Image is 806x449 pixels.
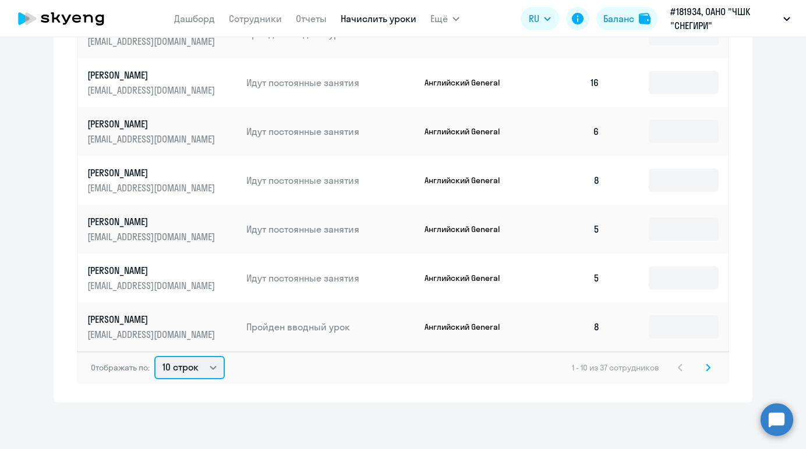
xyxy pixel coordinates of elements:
a: [PERSON_NAME][EMAIL_ADDRESS][DOMAIN_NAME] [87,313,237,341]
p: [EMAIL_ADDRESS][DOMAIN_NAME] [87,181,218,194]
p: [EMAIL_ADDRESS][DOMAIN_NAME] [87,35,218,48]
a: Отчеты [296,13,327,24]
p: Идут постоянные занятия [246,125,415,138]
a: [PERSON_NAME][EMAIL_ADDRESS][DOMAIN_NAME] [87,69,237,97]
p: [EMAIL_ADDRESS][DOMAIN_NAME] [87,230,218,243]
button: RU [521,7,559,30]
button: #181934, ОАНО "ЧШК "СНЕГИРИ" [664,5,796,33]
p: Английский General [425,224,512,234]
p: [EMAIL_ADDRESS][DOMAIN_NAME] [87,133,218,145]
a: [PERSON_NAME][EMAIL_ADDRESS][DOMAIN_NAME] [87,264,237,292]
p: [EMAIL_ADDRESS][DOMAIN_NAME] [87,328,218,341]
td: 5 [528,254,609,302]
span: 1 - 10 из 37 сотрудников [572,362,659,373]
a: Сотрудники [229,13,282,24]
div: Баланс [603,12,634,26]
p: [PERSON_NAME] [87,166,218,179]
span: Ещё [430,12,448,26]
p: Английский General [425,273,512,283]
p: [PERSON_NAME] [87,117,218,130]
p: Пройден вводный урок [246,320,415,333]
p: [PERSON_NAME] [87,313,218,326]
p: Английский General [425,126,512,137]
p: [EMAIL_ADDRESS][DOMAIN_NAME] [87,84,218,97]
button: Балансbalance [596,7,657,30]
td: 8 [528,156,609,205]
p: #181934, ОАНО "ЧШК "СНЕГИРИ" [670,5,779,33]
a: Дашборд [174,13,215,24]
span: Отображать по: [91,362,150,373]
td: 5 [528,205,609,254]
td: 8 [528,302,609,351]
a: [PERSON_NAME][EMAIL_ADDRESS][DOMAIN_NAME] [87,166,237,194]
span: RU [529,12,539,26]
button: Ещё [430,7,459,30]
p: Английский General [425,77,512,88]
td: 6 [528,107,609,156]
p: [EMAIL_ADDRESS][DOMAIN_NAME] [87,279,218,292]
p: Идут постоянные занятия [246,174,415,187]
p: [PERSON_NAME] [87,215,218,228]
a: Начислить уроки [341,13,416,24]
p: Идут постоянные занятия [246,223,415,236]
p: Идут постоянные занятия [246,76,415,89]
td: 16 [528,58,609,107]
p: [PERSON_NAME] [87,69,218,81]
p: [PERSON_NAME] [87,264,218,277]
a: [PERSON_NAME][EMAIL_ADDRESS][DOMAIN_NAME] [87,215,237,243]
p: Английский General [425,175,512,186]
img: balance [639,13,651,24]
a: [PERSON_NAME][EMAIL_ADDRESS][DOMAIN_NAME] [87,117,237,145]
p: Идут постоянные занятия [246,272,415,284]
p: Английский General [425,322,512,332]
